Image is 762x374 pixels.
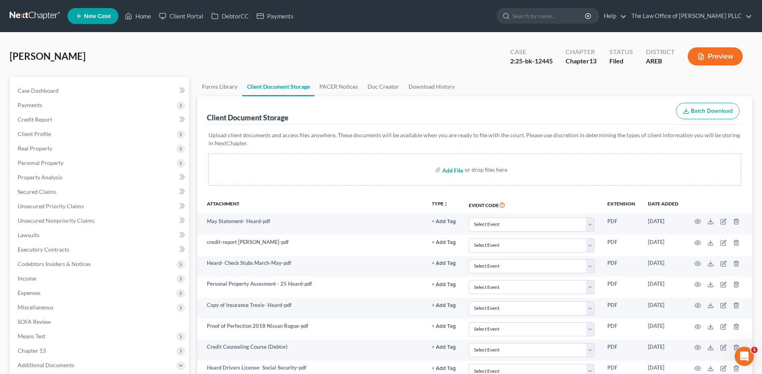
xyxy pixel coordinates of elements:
button: + Add Tag [432,261,456,266]
a: Lawsuits [11,228,189,242]
td: [DATE] [641,277,685,298]
td: Personal Property Assesment - 25 Heard-pdf [197,277,425,298]
a: Help [600,9,627,23]
a: + Add Tag [432,217,456,225]
td: Copy of Insurance Trexis- Heard-pdf [197,298,425,319]
div: Chapter [566,47,597,57]
td: [DATE] [641,256,685,277]
input: Search by name... [513,8,586,23]
span: Personal Property [18,159,63,166]
button: TYPEunfold_more [432,201,448,207]
a: DebtorCC [207,9,253,23]
a: + Add Tag [432,280,456,288]
a: Payments [253,9,298,23]
span: Means Test [18,333,45,339]
button: + Add Tag [432,324,456,329]
span: Payments [18,102,42,108]
th: Extension [601,195,641,214]
span: Case Dashboard [18,87,59,94]
a: + Add Tag [432,322,456,330]
a: + Add Tag [432,301,456,309]
td: PDF [601,339,641,360]
div: AREB [646,57,675,66]
td: [DATE] [641,319,685,339]
span: Property Analysis [18,174,62,181]
button: Preview [688,47,743,65]
span: Batch Download [691,108,733,114]
a: Home [121,9,155,23]
button: + Add Tag [432,303,456,308]
span: Credit Report [18,116,52,123]
span: Secured Claims [18,188,56,195]
a: Doc Creator [363,77,404,96]
td: Credit Counseling Course (Debtor) [197,339,425,360]
button: + Add Tag [432,282,456,287]
a: The Law Office of [PERSON_NAME] PLLC [627,9,752,23]
a: + Add Tag [432,364,456,372]
td: PDF [601,277,641,298]
button: + Add Tag [432,366,456,371]
a: Case Dashboard [11,83,189,98]
a: Credit Report [11,112,189,127]
a: + Add Tag [432,343,456,351]
span: Expenses [18,289,41,296]
th: Event Code [462,195,601,214]
button: + Add Tag [432,240,456,245]
p: Upload client documents and access files anywhere. These documents will be available when you are... [208,131,741,147]
span: Executory Contracts [18,246,69,253]
td: Heard- Check Stubs March-May-pdf [197,256,425,277]
div: 2:25-bk-12445 [510,57,553,66]
td: PDF [601,298,641,319]
span: Income [18,275,36,282]
span: Unsecured Nonpriority Claims [18,217,94,224]
button: Batch Download [676,103,740,120]
span: SOFA Review [18,318,51,325]
td: PDF [601,256,641,277]
th: Attachment [197,195,425,214]
span: [PERSON_NAME] [10,50,86,62]
div: Client Document Storage [207,113,288,122]
button: + Add Tag [432,219,456,224]
div: Chapter [566,57,597,66]
td: May Statement- Heard-pdf [197,214,425,235]
td: [DATE] [641,214,685,235]
a: Property Analysis [11,170,189,185]
span: Chapter 13 [18,347,46,354]
button: + Add Tag [432,345,456,350]
div: Filed [609,57,633,66]
th: Date added [641,195,685,214]
span: 1 [751,347,758,353]
td: credit-report [PERSON_NAME]-pdf [197,235,425,256]
a: PACER Notices [315,77,363,96]
a: + Add Tag [432,238,456,246]
i: unfold_more [443,202,448,207]
span: Client Profile [18,130,51,137]
span: Codebtors Insiders & Notices [18,260,91,267]
a: Client Portal [155,9,207,23]
a: Unsecured Nonpriority Claims [11,213,189,228]
td: PDF [601,235,641,256]
span: Miscellaneous [18,304,53,311]
a: + Add Tag [432,259,456,267]
span: Unsecured Priority Claims [18,203,84,209]
td: PDF [601,214,641,235]
span: Lawsuits [18,232,39,238]
span: Additional Documents [18,362,74,368]
iframe: Intercom live chat [735,347,754,366]
span: Real Property [18,145,52,152]
td: [DATE] [641,298,685,319]
div: Case [510,47,553,57]
a: Unsecured Priority Claims [11,199,189,213]
a: Secured Claims [11,185,189,199]
td: [DATE] [641,339,685,360]
div: District [646,47,675,57]
a: Download History [404,77,460,96]
div: Status [609,47,633,57]
td: [DATE] [641,235,685,256]
div: or drop files here [465,166,507,174]
td: PDF [601,319,641,339]
a: Executory Contracts [11,242,189,257]
span: 13 [589,57,597,65]
a: SOFA Review [11,315,189,329]
td: Proof of Perfection 2018 Nissan Rogue-pdf [197,319,425,339]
